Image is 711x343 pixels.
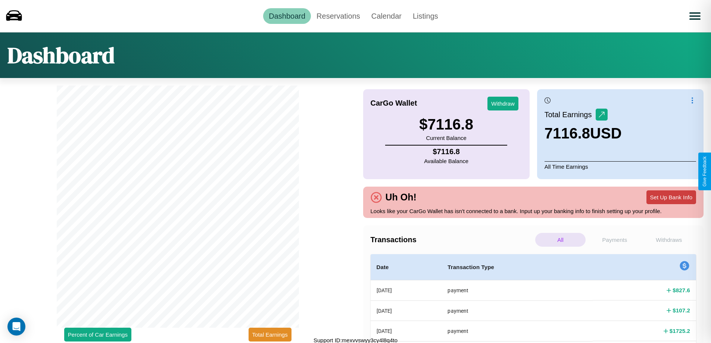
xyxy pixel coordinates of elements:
div: Open Intercom Messenger [7,318,25,336]
p: Payments [589,233,640,247]
button: Open menu [685,6,705,26]
h4: Transactions [371,236,533,244]
p: All [535,233,586,247]
p: All Time Earnings [545,161,696,172]
h1: Dashboard [7,40,115,71]
button: Total Earnings [249,328,291,342]
a: Reservations [311,8,366,24]
h4: Date [377,263,436,272]
p: Looks like your CarGo Wallet has isn't connected to a bank. Input up your banking info to finish ... [371,206,696,216]
th: payment [442,280,593,301]
th: payment [442,300,593,321]
th: [DATE] [371,300,442,321]
h4: $ 1725.2 [670,327,690,335]
a: Listings [407,8,444,24]
p: Withdraws [644,233,694,247]
h4: $ 107.2 [673,306,690,314]
a: Calendar [366,8,407,24]
button: Set Up Bank Info [646,190,696,204]
h3: 7116.8 USD [545,125,622,142]
th: [DATE] [371,280,442,301]
h4: Uh Oh! [382,192,420,203]
a: Dashboard [263,8,311,24]
div: Give Feedback [702,156,707,187]
p: Current Balance [419,133,473,143]
h3: $ 7116.8 [419,116,473,133]
button: Withdraw [487,97,518,110]
h4: $ 827.6 [673,286,690,294]
p: Total Earnings [545,108,596,121]
h4: Transaction Type [448,263,587,272]
h4: CarGo Wallet [371,99,417,107]
th: [DATE] [371,321,442,341]
button: Percent of Car Earnings [64,328,131,342]
th: payment [442,321,593,341]
h4: $ 7116.8 [424,147,468,156]
p: Available Balance [424,156,468,166]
